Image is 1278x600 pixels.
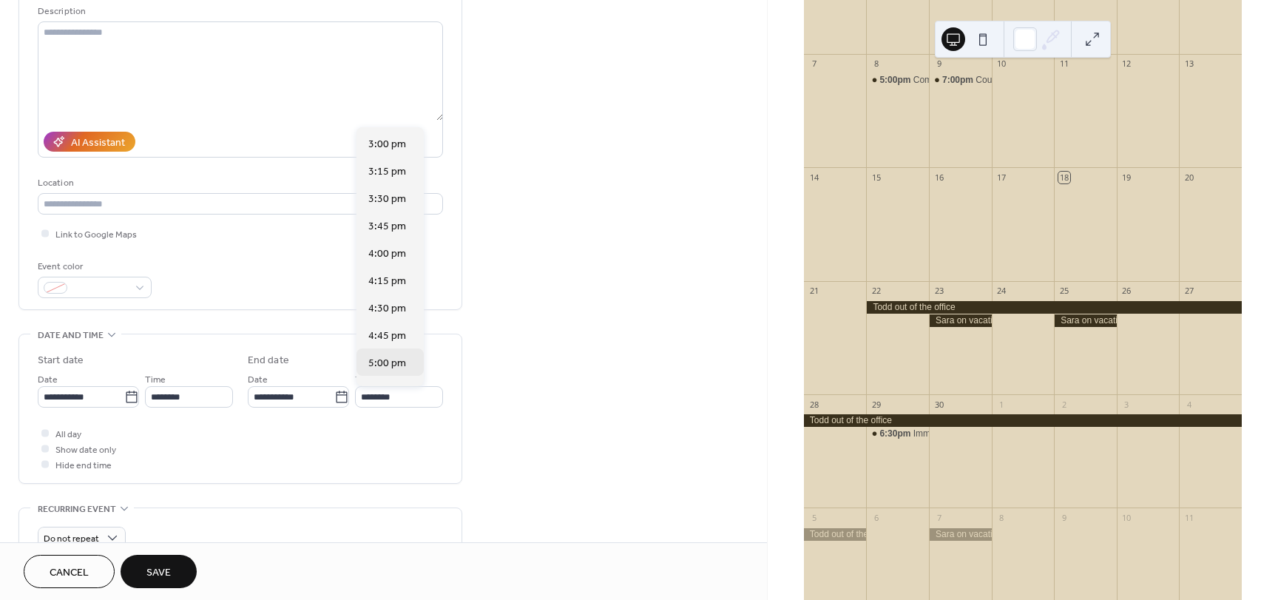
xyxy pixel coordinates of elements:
div: 25 [1058,286,1069,297]
div: 5 [808,512,819,523]
span: 4:30 pm [368,301,406,317]
div: Sara on vacation [929,314,992,327]
span: Time [355,372,376,388]
div: 30 [933,399,944,410]
div: 13 [1183,58,1194,70]
div: AI Assistant [71,135,125,151]
div: Location [38,175,440,191]
div: Todd out of the office [804,414,1242,427]
div: 21 [808,286,819,297]
button: Cancel [24,555,115,588]
div: Todd out of the office [804,528,867,541]
div: End date [248,353,289,368]
div: 8 [870,58,882,70]
div: Immigrant Solidarity Group - Rose groff [866,428,929,440]
div: 9 [1058,512,1069,523]
div: 27 [1183,286,1194,297]
span: Show date only [55,442,116,458]
div: 11 [1058,58,1069,70]
span: Recurring event [38,502,116,517]
span: Date [38,372,58,388]
span: 3:15 pm [368,164,406,180]
span: 3:30 pm [368,192,406,207]
span: 6:30pm [879,428,913,440]
span: 4:45 pm [368,328,406,344]
div: Community Meal at ECSMC [913,74,1024,87]
span: Time [145,372,166,388]
span: 3:45 pm [368,219,406,235]
span: 5:00pm [879,74,913,87]
span: All day [55,427,81,442]
div: 1 [996,399,1007,410]
div: 12 [1121,58,1132,70]
span: 3:00 pm [368,137,406,152]
div: 11 [1183,512,1194,523]
div: Council Meeting [976,74,1039,87]
div: 26 [1121,286,1132,297]
div: Community Meal at ECSMC [866,74,929,87]
span: 5:15 pm [368,383,406,399]
div: 24 [996,286,1007,297]
div: Start date [38,353,84,368]
span: Date and time [38,328,104,343]
div: Todd out of the office [866,301,1242,314]
span: 4:15 pm [368,274,406,289]
div: 18 [1058,172,1069,183]
span: Cancel [50,565,89,581]
div: 17 [996,172,1007,183]
div: 20 [1183,172,1194,183]
div: 28 [808,399,819,410]
div: Council Meeting [929,74,992,87]
div: Description [38,4,440,19]
div: Event color [38,259,149,274]
div: 10 [996,58,1007,70]
div: 8 [996,512,1007,523]
span: 5:00 pm [368,356,406,371]
button: AI Assistant [44,132,135,152]
span: 4:00 pm [368,246,406,262]
div: 16 [933,172,944,183]
div: 3 [1121,399,1132,410]
div: 6 [870,512,882,523]
div: 19 [1121,172,1132,183]
button: Save [121,555,197,588]
div: Sara on vacation [929,528,992,541]
div: Sara on vacation [1054,314,1117,327]
div: 7 [933,512,944,523]
div: 4 [1183,399,1194,410]
div: 15 [870,172,882,183]
span: Hide end time [55,458,112,473]
span: Link to Google Maps [55,227,137,243]
div: 23 [933,286,944,297]
span: Save [146,565,171,581]
div: Immigrant Solidarity Group - [PERSON_NAME] [913,428,1100,440]
div: 2 [1058,399,1069,410]
div: 10 [1121,512,1132,523]
div: 9 [933,58,944,70]
div: 22 [870,286,882,297]
div: 7 [808,58,819,70]
span: 7:00pm [942,74,976,87]
div: 14 [808,172,819,183]
div: 29 [870,399,882,410]
span: Date [248,372,268,388]
span: Do not repeat [44,530,99,547]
